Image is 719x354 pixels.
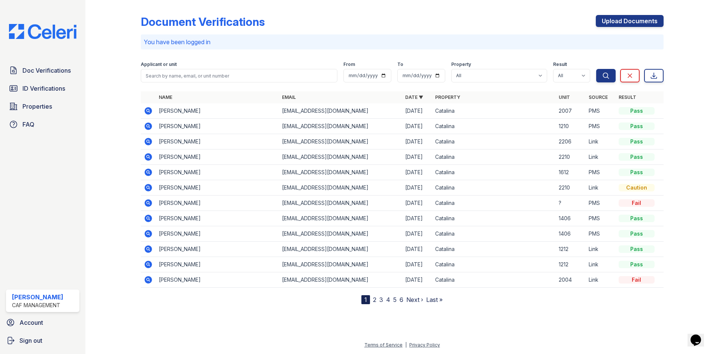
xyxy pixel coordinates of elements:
[279,211,402,226] td: [EMAIL_ADDRESS][DOMAIN_NAME]
[619,107,655,115] div: Pass
[22,84,65,93] span: ID Verifications
[556,180,586,196] td: 2210
[156,257,279,272] td: [PERSON_NAME]
[432,149,555,165] td: Catalina
[279,242,402,257] td: [EMAIL_ADDRESS][DOMAIN_NAME]
[586,242,616,257] td: Link
[556,242,586,257] td: 1212
[402,180,432,196] td: [DATE]
[556,257,586,272] td: 1212
[156,196,279,211] td: [PERSON_NAME]
[556,272,586,288] td: 2004
[432,103,555,119] td: Catalina
[586,149,616,165] td: Link
[619,276,655,284] div: Fail
[156,180,279,196] td: [PERSON_NAME]
[156,226,279,242] td: [PERSON_NAME]
[402,196,432,211] td: [DATE]
[402,257,432,272] td: [DATE]
[279,226,402,242] td: [EMAIL_ADDRESS][DOMAIN_NAME]
[361,295,370,304] div: 1
[22,120,34,129] span: FAQ
[556,119,586,134] td: 1210
[586,272,616,288] td: Link
[432,196,555,211] td: Catalina
[586,211,616,226] td: PMS
[393,296,397,303] a: 5
[586,134,616,149] td: Link
[586,119,616,134] td: PMS
[279,119,402,134] td: [EMAIL_ADDRESS][DOMAIN_NAME]
[405,342,407,348] div: |
[586,257,616,272] td: Link
[586,226,616,242] td: PMS
[402,165,432,180] td: [DATE]
[426,296,443,303] a: Last »
[619,199,655,207] div: Fail
[586,103,616,119] td: PMS
[12,302,63,309] div: CAF Management
[402,134,432,149] td: [DATE]
[397,61,403,67] label: To
[22,66,71,75] span: Doc Verifications
[405,94,423,100] a: Date ▼
[432,165,555,180] td: Catalina
[432,134,555,149] td: Catalina
[156,149,279,165] td: [PERSON_NAME]
[556,165,586,180] td: 1612
[141,15,265,28] div: Document Verifications
[156,211,279,226] td: [PERSON_NAME]
[619,184,655,191] div: Caution
[141,69,337,82] input: Search by name, email, or unit number
[432,226,555,242] td: Catalina
[6,63,79,78] a: Doc Verifications
[406,296,423,303] a: Next ›
[619,169,655,176] div: Pass
[279,196,402,211] td: [EMAIL_ADDRESS][DOMAIN_NAME]
[432,272,555,288] td: Catalina
[279,149,402,165] td: [EMAIL_ADDRESS][DOMAIN_NAME]
[22,102,52,111] span: Properties
[279,272,402,288] td: [EMAIL_ADDRESS][DOMAIN_NAME]
[586,165,616,180] td: PMS
[556,196,586,211] td: ?
[19,336,42,345] span: Sign out
[373,296,376,303] a: 2
[402,103,432,119] td: [DATE]
[379,296,383,303] a: 3
[279,103,402,119] td: [EMAIL_ADDRESS][DOMAIN_NAME]
[159,94,172,100] a: Name
[432,180,555,196] td: Catalina
[402,149,432,165] td: [DATE]
[12,293,63,302] div: [PERSON_NAME]
[402,211,432,226] td: [DATE]
[586,180,616,196] td: Link
[553,61,567,67] label: Result
[156,165,279,180] td: [PERSON_NAME]
[156,134,279,149] td: [PERSON_NAME]
[619,153,655,161] div: Pass
[156,272,279,288] td: [PERSON_NAME]
[279,180,402,196] td: [EMAIL_ADDRESS][DOMAIN_NAME]
[156,242,279,257] td: [PERSON_NAME]
[279,257,402,272] td: [EMAIL_ADDRESS][DOMAIN_NAME]
[556,103,586,119] td: 2007
[386,296,390,303] a: 4
[556,226,586,242] td: 1406
[432,242,555,257] td: Catalina
[556,211,586,226] td: 1406
[3,315,82,330] a: Account
[402,242,432,257] td: [DATE]
[402,119,432,134] td: [DATE]
[6,117,79,132] a: FAQ
[619,122,655,130] div: Pass
[619,245,655,253] div: Pass
[144,37,661,46] p: You have been logged in
[559,94,570,100] a: Unit
[619,94,636,100] a: Result
[6,99,79,114] a: Properties
[156,103,279,119] td: [PERSON_NAME]
[282,94,296,100] a: Email
[3,333,82,348] button: Sign out
[556,134,586,149] td: 2206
